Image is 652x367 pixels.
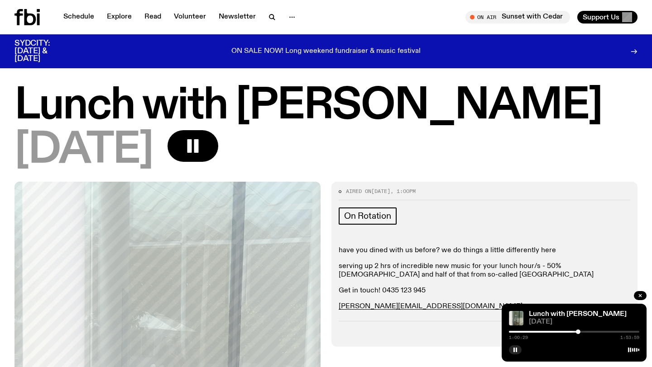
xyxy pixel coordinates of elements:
[14,40,72,63] h3: SYDCITY: [DATE] & [DATE]
[339,246,630,255] p: have you dined with us before? we do things a little differently here
[577,11,638,24] button: Support Us
[58,11,100,24] a: Schedule
[465,11,570,24] button: On AirSunset with Cedar
[339,207,397,225] a: On Rotation
[529,319,639,325] span: [DATE]
[339,262,630,279] p: serving up 2 hrs of incredible new music for your lunch hour/s - 50% [DEMOGRAPHIC_DATA] and half ...
[168,11,211,24] a: Volunteer
[346,188,371,195] span: Aired on
[583,13,619,21] span: Support Us
[339,287,630,295] p: Get in touch! 0435 123 945
[231,47,421,56] p: ON SALE NOW! Long weekend fundraiser & music festival
[344,211,391,221] span: On Rotation
[139,11,167,24] a: Read
[213,11,261,24] a: Newsletter
[14,130,153,171] span: [DATE]
[390,188,416,195] span: , 1:00pm
[620,335,639,340] span: 1:53:59
[14,86,638,127] h1: Lunch with [PERSON_NAME]
[101,11,137,24] a: Explore
[371,188,390,195] span: [DATE]
[509,335,528,340] span: 1:00:29
[529,311,627,318] a: Lunch with [PERSON_NAME]
[339,303,523,310] a: [PERSON_NAME][EMAIL_ADDRESS][DOMAIN_NAME]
